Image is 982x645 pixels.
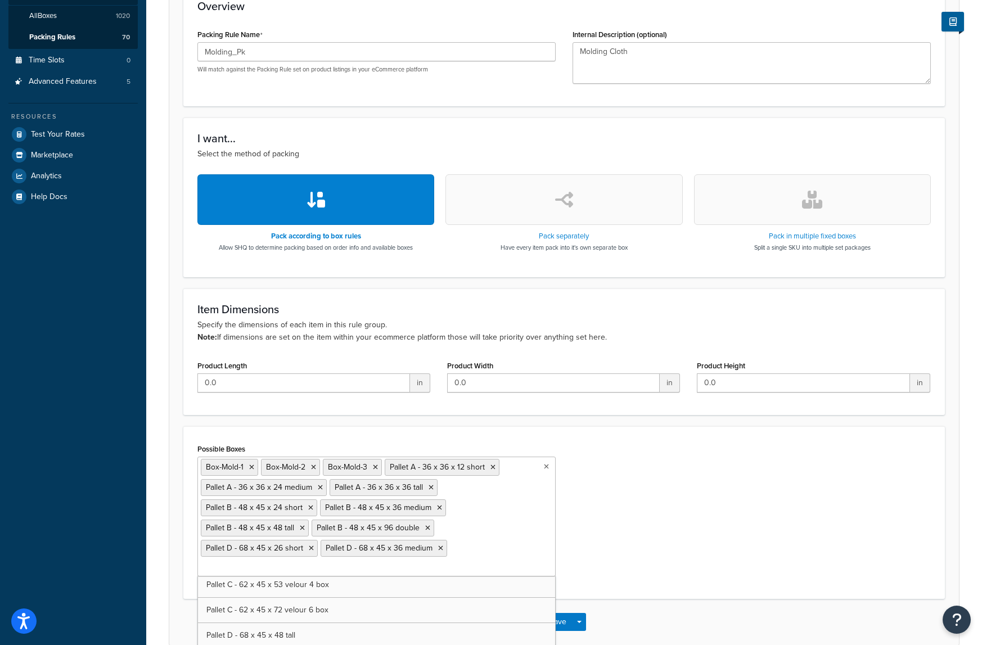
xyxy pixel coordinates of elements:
[206,502,303,513] span: Pallet B - 48 x 45 x 24 short
[328,461,367,473] span: Box-Mold-3
[197,303,931,315] h3: Item Dimensions
[447,362,493,370] label: Product Width
[8,112,138,121] div: Resources
[8,145,138,165] a: Marketplace
[197,331,217,343] b: Note:
[127,56,130,65] span: 0
[325,502,431,513] span: Pallet B - 48 x 45 x 36 medium
[910,373,930,393] span: in
[206,522,294,534] span: Pallet B - 48 x 45 x 48 tall
[127,77,130,87] span: 5
[206,461,244,473] span: Box-Mold-1
[8,27,138,48] li: Packing Rules
[317,522,420,534] span: Pallet B - 48 x 45 x 96 double
[31,192,67,202] span: Help Docs
[573,42,931,84] textarea: Molding Cloth
[697,362,745,370] label: Product Height
[197,319,931,344] p: Specify the dimensions of each item in this rule group. If dimensions are set on the item within ...
[198,572,555,597] a: Pallet C - 62 x 45 x 53 velour 4 box
[942,12,964,31] button: Show Help Docs
[206,542,303,554] span: Pallet D - 68 x 45 x 26 short
[219,243,413,252] p: Allow SHQ to determine packing based on order info and available boxes
[197,65,556,74] p: Will match against the Packing Rule set on product listings in your eCommerce platform
[31,172,62,181] span: Analytics
[8,71,138,92] li: Advanced Features
[116,11,130,21] span: 1020
[31,151,73,160] span: Marketplace
[8,50,138,71] li: Time Slots
[335,481,423,493] span: Pallet A - 36 x 36 x 36 tall
[122,33,130,42] span: 70
[943,606,971,634] button: Open Resource Center
[390,461,485,473] span: Pallet A - 36 x 36 x 12 short
[29,11,57,21] span: All Boxes
[219,232,413,240] h3: Pack according to box rules
[8,124,138,145] a: Test Your Rates
[206,579,329,590] span: Pallet C - 62 x 45 x 53 velour 4 box
[29,33,75,42] span: Packing Rules
[197,132,931,145] h3: I want...
[29,77,97,87] span: Advanced Features
[543,613,573,631] button: Save
[8,71,138,92] a: Advanced Features5
[31,130,85,139] span: Test Your Rates
[197,362,247,370] label: Product Length
[8,166,138,186] a: Analytics
[754,243,871,252] p: Split a single SKU into multiple set packages
[501,243,628,252] p: Have every item pack into it's own separate box
[410,373,430,393] span: in
[8,27,138,48] a: Packing Rules70
[198,598,555,623] a: Pallet C - 62 x 45 x 72 velour 6 box
[8,187,138,207] a: Help Docs
[206,629,295,641] span: Pallet D - 68 x 45 x 48 tall
[8,6,138,26] a: AllBoxes1020
[206,481,312,493] span: Pallet A - 36 x 36 x 24 medium
[660,373,680,393] span: in
[326,542,433,554] span: Pallet D - 68 x 45 x 36 medium
[197,30,263,39] label: Packing Rule Name
[754,232,871,240] h3: Pack in multiple fixed boxes
[197,148,931,160] p: Select the method of packing
[266,461,305,473] span: Box-Mold-2
[501,232,628,240] h3: Pack separately
[197,445,245,453] label: Possible Boxes
[29,56,65,65] span: Time Slots
[206,604,328,616] span: Pallet C - 62 x 45 x 72 velour 6 box
[573,30,667,39] label: Internal Description (optional)
[8,50,138,71] a: Time Slots0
